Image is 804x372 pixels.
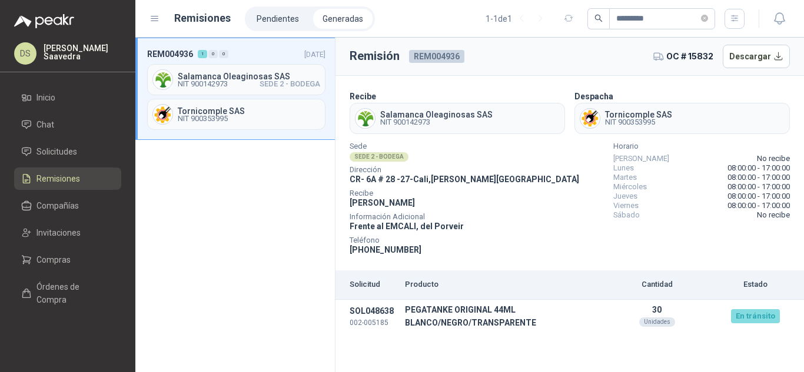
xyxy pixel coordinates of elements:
span: Inicio [36,91,55,104]
span: NIT 900353995 [605,119,672,126]
img: Company Logo [580,109,600,128]
div: 1 [198,50,207,58]
span: Sede [350,143,579,149]
span: REM004936 [147,48,193,61]
span: SEDE 2 - BODEGA [260,81,320,88]
span: Sábado [613,210,640,220]
span: Invitaciones [36,226,81,239]
a: Remisiones [14,167,121,190]
a: Chat [14,113,121,136]
span: Viernes [613,201,639,210]
span: No recibe [757,154,790,163]
span: Chat [36,118,54,131]
span: Compañías [36,199,79,212]
th: Cantidad [598,270,716,300]
span: [PERSON_NAME] [613,154,669,163]
span: OC # 15832 [666,50,713,63]
span: Jueves [613,192,637,201]
div: 1 - 1 de 1 [486,9,550,28]
span: search [594,14,603,22]
span: REM004936 [409,50,464,63]
img: Company Logo [356,109,375,128]
img: Company Logo [153,105,172,124]
div: SEDE 2 - BODEGA [350,152,408,162]
div: En tránsito [731,309,780,323]
span: Remisiones [36,172,80,185]
span: CR- 6A # 28 -27 - Cali , [PERSON_NAME][GEOGRAPHIC_DATA] [350,175,579,184]
span: No recibe [757,210,790,220]
a: Invitaciones [14,222,121,244]
span: Salamanca Oleaginosas SAS [178,72,320,81]
span: 08:00:00 - 17:00:00 [727,201,790,210]
span: Compras [36,253,71,266]
a: Generadas [313,9,373,29]
th: Estado [716,270,804,300]
a: Inicio [14,86,121,109]
span: close-circle [701,13,708,24]
a: REM004936100[DATE] Company LogoSalamanca Oleaginosas SASNIT 900142973SEDE 2 - BODEGACompany LogoT... [135,38,335,140]
div: 0 [219,50,228,58]
span: Lunes [613,163,634,173]
span: [PERSON_NAME] [350,198,415,207]
span: Salamanca Oleaginosas SAS [380,110,493,119]
span: NIT 900353995 [178,115,320,122]
span: Miércoles [613,182,647,192]
a: Pendientes [247,9,308,29]
h3: Remisión [350,47,400,65]
span: 08:00:00 - 17:00:00 [727,192,790,201]
p: 002-005185 [350,317,396,329]
b: Recibe [350,92,376,101]
span: Horario [613,143,790,149]
span: Tornicomple SAS [605,110,672,119]
th: Producto [400,270,598,300]
button: Descargar [723,45,790,68]
img: Company Logo [153,70,172,89]
span: Órdenes de Compra [36,280,110,306]
span: Tornicomple SAS [178,107,320,115]
span: Frente al EMCALI, del Porveir [350,222,464,231]
span: Solicitudes [36,145,77,158]
span: 08:00:00 - 17:00:00 [727,163,790,173]
p: [PERSON_NAME] Saavedra [44,44,121,61]
p: 30 [603,305,711,314]
div: 0 [208,50,218,58]
span: 08:00:00 - 17:00:00 [727,182,790,192]
td: PEGATANKE ORIGINAL 44ML BLANCO/NEGRO/TRANSPARENTE [400,300,598,333]
span: NIT 900142973 [380,119,493,126]
td: En tránsito [716,300,804,333]
span: NIT 900142973 [178,81,228,88]
th: Solicitud [335,270,400,300]
a: Solicitudes [14,140,121,163]
span: Dirección [350,167,579,173]
span: Teléfono [350,237,579,243]
span: [DATE] [304,50,325,59]
img: Logo peakr [14,14,74,28]
a: Compras [14,249,121,271]
span: 08:00:00 - 17:00:00 [727,173,790,182]
span: [PHONE_NUMBER] [350,245,421,254]
a: Compañías [14,195,121,217]
b: Despacha [574,92,613,101]
div: Unidades [639,317,675,327]
span: Martes [613,173,637,182]
span: close-circle [701,15,708,22]
span: Información Adicional [350,214,579,220]
span: Recibe [350,190,579,196]
div: DS [14,42,36,65]
h1: Remisiones [174,10,231,26]
td: SOL048638 [335,300,400,333]
a: Órdenes de Compra [14,276,121,311]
